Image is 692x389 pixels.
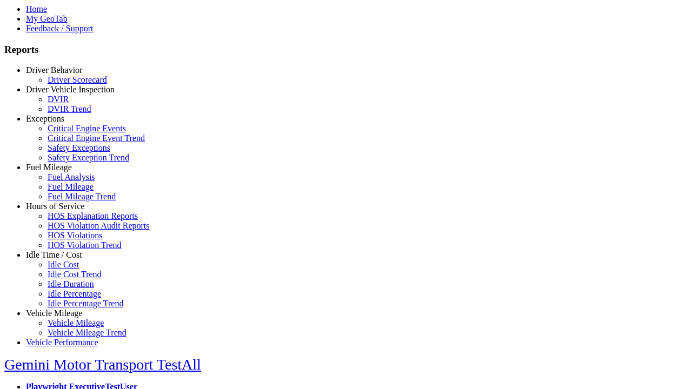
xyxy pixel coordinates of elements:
a: Idle Percentage Trend [48,299,123,308]
a: HOS Violation Audit Reports [48,221,150,230]
h3: Reports [4,44,688,56]
a: DVIR [48,95,69,104]
a: Vehicle Mileage [26,308,82,318]
a: Idle Percentage [48,289,101,298]
a: Fuel Mileage [26,163,72,172]
a: Home [26,4,47,14]
a: Hours of Service [26,202,84,211]
a: Driver Behavior [26,65,82,75]
a: Fuel Mileage Trend [48,192,116,201]
a: Critical Engine Event Trend [48,133,145,143]
a: Vehicle Performance [26,338,98,347]
a: DVIR Trend [48,104,91,113]
a: Idle Cost [48,260,79,269]
a: Critical Engine Events [48,124,126,133]
a: Gemini Motor Transport TestAll [4,356,201,373]
a: Exceptions [26,114,64,123]
a: My GeoTab [26,14,68,23]
a: Driver Vehicle Inspection [26,85,115,94]
a: Feedback / Support [26,24,93,33]
a: Driver Scorecard [48,75,107,84]
a: Fuel Mileage [48,182,94,191]
a: Vehicle Mileage Trend [48,328,127,337]
a: Idle Time / Cost [26,250,82,259]
a: Idle Cost Trend [48,270,102,279]
a: HOS Explanation Reports [48,211,138,220]
a: Safety Exception Trend [48,153,129,162]
a: HOS Violations [48,231,102,240]
a: Vehicle Mileage [48,318,104,327]
a: Safety Exceptions [48,143,110,152]
a: HOS Violation Trend [48,240,122,250]
a: Idle Duration [48,279,94,289]
a: Fuel Analysis [48,172,95,182]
